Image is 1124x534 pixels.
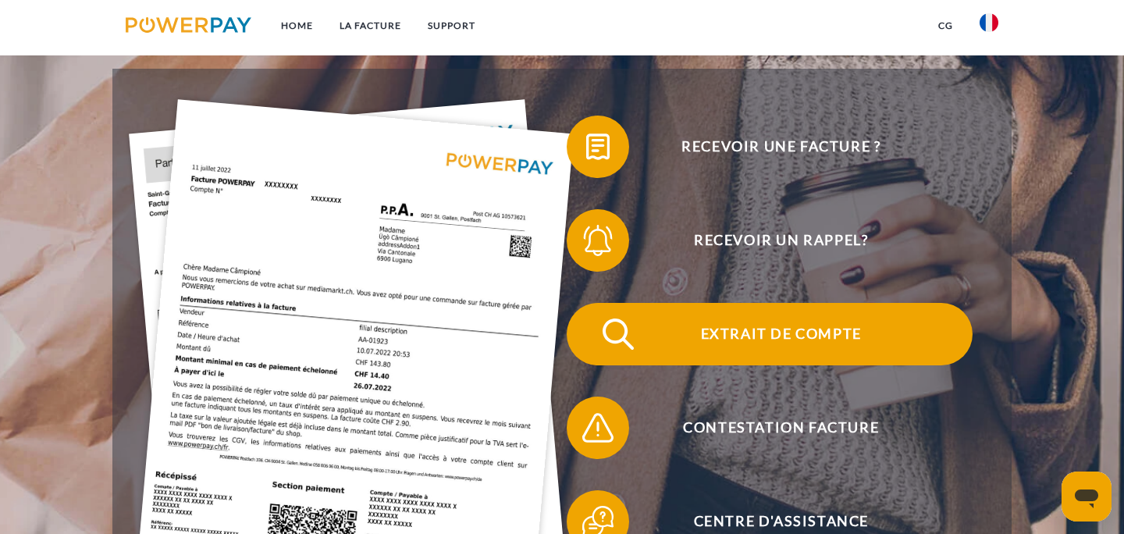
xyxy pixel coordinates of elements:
[1062,472,1112,522] iframe: Bouton de lancement de la fenêtre de messagerie
[599,315,638,354] img: qb_search.svg
[590,397,973,459] span: Contestation Facture
[980,13,998,32] img: fr
[567,303,973,365] button: Extrait de compte
[590,116,973,178] span: Recevoir une facture ?
[578,408,617,447] img: qb_warning.svg
[578,127,617,166] img: qb_bill.svg
[414,12,489,40] a: Support
[268,12,326,40] a: Home
[567,209,973,272] button: Recevoir un rappel?
[578,221,617,260] img: qb_bell.svg
[925,12,966,40] a: CG
[567,116,973,178] button: Recevoir une facture ?
[126,17,251,33] img: logo-powerpay.svg
[326,12,414,40] a: LA FACTURE
[590,209,973,272] span: Recevoir un rappel?
[590,303,973,365] span: Extrait de compte
[567,397,973,459] button: Contestation Facture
